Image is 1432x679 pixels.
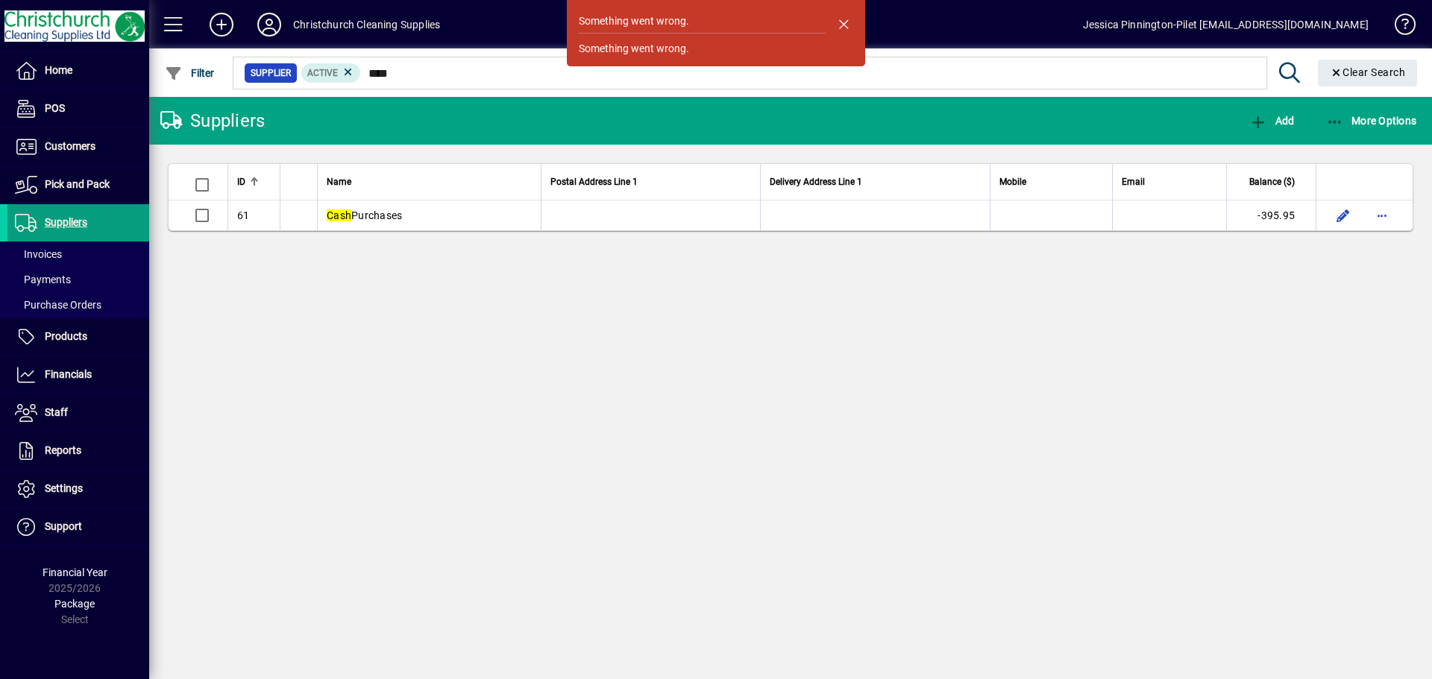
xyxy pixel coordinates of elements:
[15,274,71,285] span: Payments
[307,68,338,78] span: Active
[237,174,245,190] span: ID
[7,432,149,470] a: Reports
[7,318,149,356] a: Products
[1384,3,1413,51] a: Knowledge Base
[999,174,1026,190] span: Mobile
[45,102,65,114] span: POS
[45,140,95,152] span: Customers
[237,209,250,221] span: 61
[7,267,149,292] a: Payments
[327,209,351,221] em: Cash
[45,178,110,190] span: Pick and Pack
[45,64,72,76] span: Home
[7,128,149,165] a: Customers
[1236,174,1308,190] div: Balance ($)
[1249,115,1294,127] span: Add
[245,11,293,38] button: Profile
[160,109,265,133] div: Suppliers
[293,13,440,37] div: Christchurch Cleaning Supplies
[198,11,245,38] button: Add
[7,52,149,89] a: Home
[7,470,149,508] a: Settings
[45,216,87,228] span: Suppliers
[45,444,81,456] span: Reports
[550,174,638,190] span: Postal Address Line 1
[7,394,149,432] a: Staff
[7,292,149,318] a: Purchase Orders
[15,299,101,311] span: Purchase Orders
[251,66,291,80] span: Supplier
[237,174,271,190] div: ID
[43,566,107,578] span: Financial Year
[45,330,87,342] span: Products
[45,482,83,494] span: Settings
[999,174,1103,190] div: Mobile
[1122,174,1217,190] div: Email
[1326,115,1417,127] span: More Options
[301,63,361,83] mat-chip: Activation Status: Active
[1322,107,1421,134] button: More Options
[1122,174,1145,190] span: Email
[1083,13,1369,37] div: Jessica Pinnington-Pilet [EMAIL_ADDRESS][DOMAIN_NAME]
[327,174,532,190] div: Name
[54,598,95,610] span: Package
[7,166,149,203] a: Pick and Pack
[161,60,219,86] button: Filter
[327,174,351,190] span: Name
[1331,203,1355,227] button: Edit
[165,67,215,79] span: Filter
[7,90,149,127] a: POS
[1330,66,1406,78] span: Clear Search
[1370,203,1394,227] button: More options
[45,406,68,418] span: Staff
[327,209,402,221] span: Purchases
[770,174,862,190] span: Delivery Address Line 1
[1246,107,1298,134] button: Add
[15,248,62,260] span: Invoices
[7,241,149,267] a: Invoices
[1249,174,1295,190] span: Balance ($)
[45,368,92,380] span: Financials
[7,508,149,546] a: Support
[1318,60,1418,86] button: Clear
[1226,200,1316,230] td: -395.95
[7,356,149,394] a: Financials
[45,520,82,532] span: Support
